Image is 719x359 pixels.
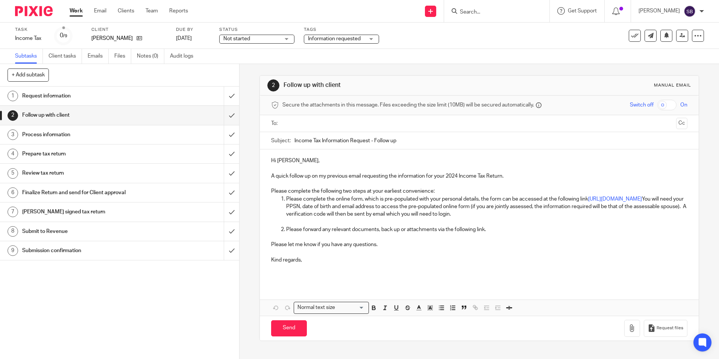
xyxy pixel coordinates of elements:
label: Tags [304,27,379,33]
div: 6 [8,187,18,198]
span: Get Support [568,8,597,14]
a: Notes (0) [137,49,164,64]
a: Files [114,49,131,64]
h1: Prepare tax return [22,148,152,160]
h1: Submission confirmation [22,245,152,256]
div: Search for option [294,302,369,313]
label: Due by [176,27,210,33]
h1: Follow up with client [284,81,495,89]
img: Pixie [15,6,53,16]
div: 9 [8,245,18,256]
div: Manual email [654,82,691,88]
h1: Submit to Revenue [22,226,152,237]
h1: [PERSON_NAME] signed tax return [22,206,152,218]
div: 8 [8,226,18,237]
label: Client [91,27,167,33]
span: Request files [657,325,683,331]
label: To: [271,120,279,127]
a: Reports [169,7,188,15]
label: Task [15,27,45,33]
p: Please forward any relevant documents, back up or attachments via the following link. [286,226,687,233]
div: 7 [8,207,18,217]
button: + Add subtask [8,68,49,81]
span: Not started [223,36,250,41]
span: Switch off [630,101,654,109]
a: Audit logs [170,49,199,64]
div: 2 [8,110,18,121]
a: Emails [88,49,109,64]
label: Status [219,27,294,33]
a: [URL][DOMAIN_NAME] [588,196,642,202]
span: [DATE] [176,36,192,41]
input: Search for option [337,304,364,312]
input: Search [459,9,527,16]
a: Email [94,7,106,15]
p: Please let me know if you have any questions. [271,233,687,249]
p: [PERSON_NAME] [91,35,133,42]
span: On [680,101,687,109]
a: Subtasks [15,49,43,64]
p: Kind regards, [271,248,687,264]
h1: Finalize Return and send for Client approval [22,187,152,198]
div: 1 [8,91,18,101]
small: /9 [63,34,67,38]
h1: Review tax return [22,167,152,179]
a: Team [146,7,158,15]
div: 3 [8,129,18,140]
div: 5 [8,168,18,179]
button: Cc [676,118,687,129]
h1: Process information [22,129,152,140]
div: 2 [267,79,279,91]
a: Work [70,7,83,15]
div: Income Tax [15,35,45,42]
span: Secure the attachments in this message. Files exceeding the size limit (10MB) will be secured aut... [282,101,534,109]
div: 0 [60,31,67,40]
input: Send [271,320,307,336]
p: [PERSON_NAME] [639,7,680,15]
button: Request files [644,320,687,337]
a: Client tasks [49,49,82,64]
p: Hi [PERSON_NAME], [271,157,687,164]
span: Normal text size [296,304,337,312]
h1: Request information [22,90,152,102]
h1: Follow up with client [22,110,152,121]
a: Clients [118,7,134,15]
div: 4 [8,149,18,159]
img: svg%3E [684,5,696,17]
span: Information requested [308,36,361,41]
label: Subject: [271,137,291,145]
p: A quick follow up on my previous email requesting the information for your 2024 Income Tax Return. [271,172,687,180]
p: Please complete the online form, which is pre-populated with your personal details, the form can ... [286,195,687,218]
p: Please complete the following two steps at your earliest convenience: [271,180,687,195]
